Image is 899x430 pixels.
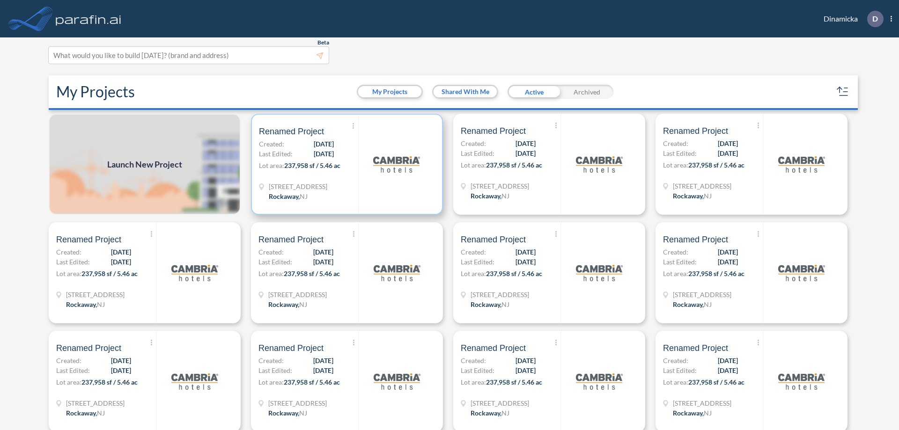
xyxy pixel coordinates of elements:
[778,358,825,405] img: logo
[111,356,131,365] span: [DATE]
[313,365,333,375] span: [DATE]
[284,161,340,169] span: 237,958 sf / 5.46 ac
[284,378,340,386] span: 237,958 sf / 5.46 ac
[81,378,138,386] span: 237,958 sf / 5.46 ac
[66,398,125,408] span: 321 Mt Hope Ave
[314,149,334,159] span: [DATE]
[471,409,501,417] span: Rockaway ,
[66,300,97,308] span: Rockaway ,
[718,356,738,365] span: [DATE]
[259,149,293,159] span: Last Edited:
[778,249,825,296] img: logo
[259,161,284,169] span: Lot area:
[718,138,738,148] span: [DATE]
[258,257,292,267] span: Last Edited:
[673,299,712,309] div: Rockaway, NJ
[663,148,697,158] span: Last Edited:
[299,409,307,417] span: NJ
[501,192,509,200] span: NJ
[258,270,284,277] span: Lot area:
[576,141,623,188] img: logo
[434,86,497,97] button: Shared With Me
[313,356,333,365] span: [DATE]
[258,234,324,245] span: Renamed Project
[835,84,850,99] button: sort
[66,299,105,309] div: Rockaway, NJ
[663,138,688,148] span: Created:
[56,378,81,386] span: Lot area:
[259,126,324,137] span: Renamed Project
[56,257,90,267] span: Last Edited:
[269,191,308,201] div: Rockaway, NJ
[284,270,340,277] span: 237,958 sf / 5.46 ac
[258,247,284,257] span: Created:
[259,139,284,149] span: Created:
[111,365,131,375] span: [DATE]
[718,257,738,267] span: [DATE]
[268,290,327,299] span: 321 Mt Hope Ave
[516,138,536,148] span: [DATE]
[486,270,542,277] span: 237,958 sf / 5.46 ac
[576,358,623,405] img: logo
[663,257,697,267] span: Last Edited:
[516,356,536,365] span: [DATE]
[516,247,536,257] span: [DATE]
[471,299,509,309] div: Rockaway, NJ
[56,356,81,365] span: Created:
[461,247,486,257] span: Created:
[471,181,529,191] span: 321 Mt Hope Ave
[688,378,744,386] span: 237,958 sf / 5.46 ac
[471,300,501,308] span: Rockaway ,
[107,158,182,171] span: Launch New Project
[268,300,299,308] span: Rockaway ,
[663,356,688,365] span: Created:
[576,249,623,296] img: logo
[268,398,327,408] span: 321 Mt Hope Ave
[501,409,509,417] span: NJ
[461,356,486,365] span: Created:
[516,257,536,267] span: [DATE]
[269,192,300,200] span: Rockaway ,
[97,409,105,417] span: NJ
[461,138,486,148] span: Created:
[373,141,420,188] img: logo
[268,409,299,417] span: Rockaway ,
[49,114,241,215] img: add
[471,192,501,200] span: Rockaway ,
[374,358,420,405] img: logo
[317,39,329,46] span: Beta
[688,161,744,169] span: 237,958 sf / 5.46 ac
[56,270,81,277] span: Lot area:
[872,15,878,23] p: D
[56,343,121,354] span: Renamed Project
[111,257,131,267] span: [DATE]
[704,192,712,200] span: NJ
[461,257,494,267] span: Last Edited:
[718,365,738,375] span: [DATE]
[663,270,688,277] span: Lot area:
[374,249,420,296] img: logo
[501,300,509,308] span: NJ
[673,398,731,408] span: 321 Mt Hope Ave
[673,300,704,308] span: Rockaway ,
[471,191,509,201] div: Rockaway, NJ
[56,365,90,375] span: Last Edited:
[269,182,327,191] span: 321 Mt Hope Ave
[314,139,334,149] span: [DATE]
[663,234,728,245] span: Renamed Project
[258,356,284,365] span: Created:
[54,9,123,28] img: logo
[471,290,529,299] span: 321 Mt Hope Ave
[663,365,697,375] span: Last Edited:
[268,299,307,309] div: Rockaway, NJ
[673,192,704,200] span: Rockaway ,
[56,234,121,245] span: Renamed Project
[486,378,542,386] span: 237,958 sf / 5.46 ac
[673,408,712,418] div: Rockaway, NJ
[66,290,125,299] span: 321 Mt Hope Ave
[461,148,494,158] span: Last Edited:
[299,300,307,308] span: NJ
[704,300,712,308] span: NJ
[171,249,218,296] img: logo
[471,398,529,408] span: 321 Mt Hope Ave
